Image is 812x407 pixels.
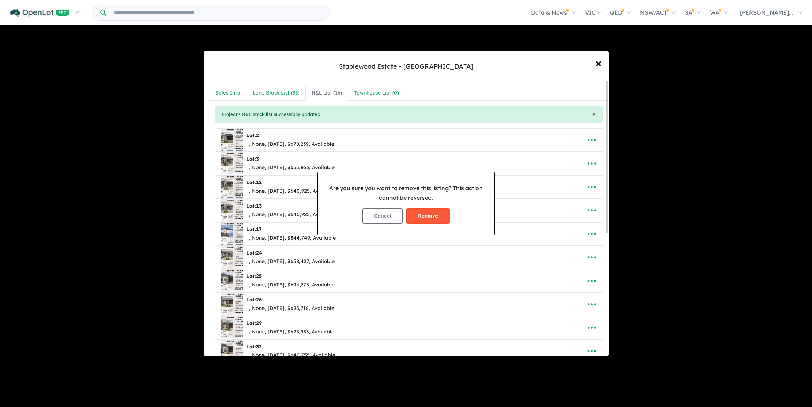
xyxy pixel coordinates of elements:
[740,9,793,16] span: [PERSON_NAME]...
[362,208,403,224] button: Cancel
[406,208,450,224] button: Remove
[323,183,489,203] p: Are you sure you want to remove this listing? This action cannot be reversed.
[108,5,328,20] input: Try estate name, suburb, builder or developer
[10,9,70,17] img: Openlot PRO Logo White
